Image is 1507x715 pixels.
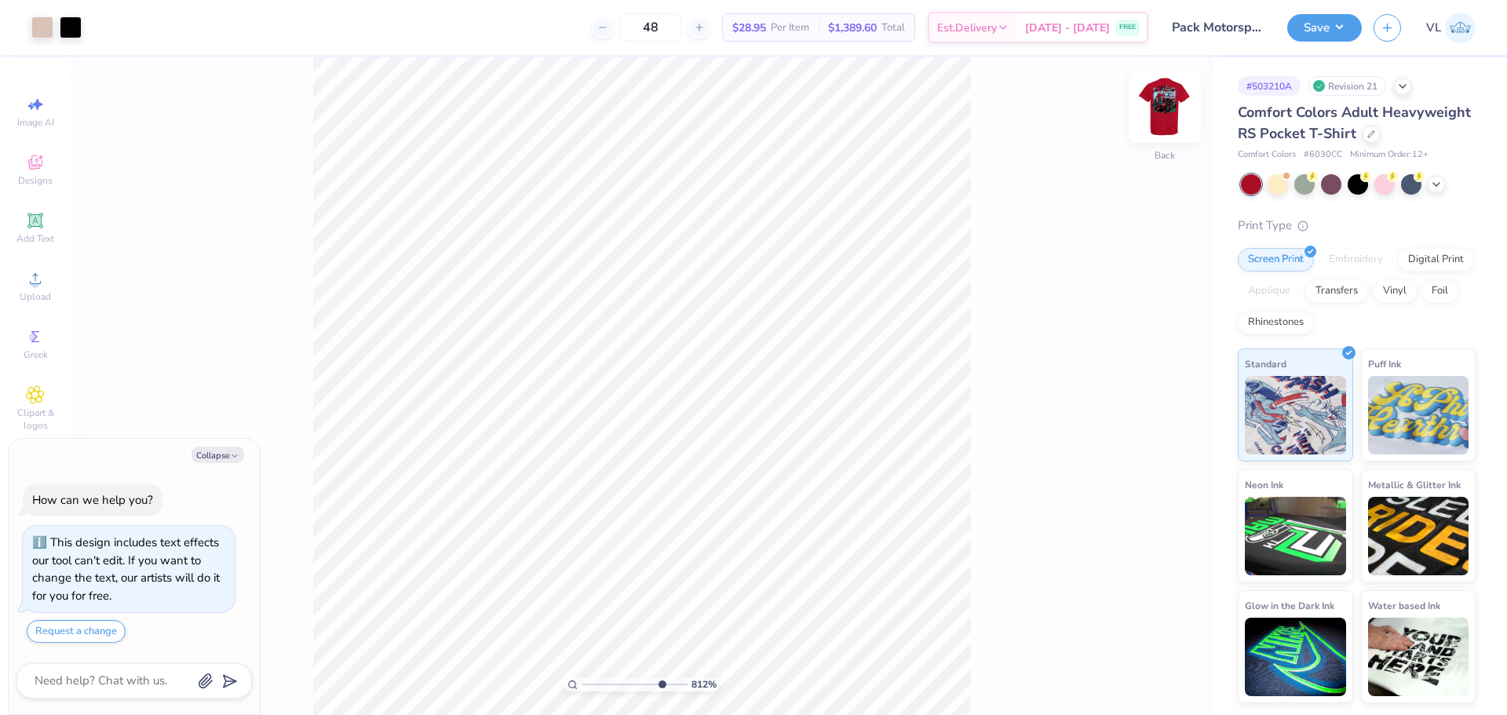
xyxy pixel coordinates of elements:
div: Transfers [1305,279,1368,303]
span: Glow in the Dark Ink [1245,597,1334,614]
span: VL [1426,19,1441,37]
div: Digital Print [1398,248,1474,272]
span: Comfort Colors Adult Heavyweight RS Pocket T-Shirt [1238,103,1471,143]
span: $1,389.60 [828,20,877,36]
span: $28.95 [732,20,766,36]
img: Puff Ink [1368,376,1469,454]
img: Standard [1245,376,1346,454]
div: # 503210A [1238,76,1301,96]
button: Save [1287,14,1362,42]
div: How can we help you? [32,492,153,508]
span: Add Text [16,232,54,245]
div: Applique [1238,279,1301,303]
button: Collapse [192,447,244,463]
span: 812 % [691,677,717,691]
span: Clipart & logos [8,407,63,432]
a: VL [1426,13,1476,43]
span: [DATE] - [DATE] [1025,20,1110,36]
span: Upload [20,290,51,303]
span: FREE [1119,22,1136,33]
div: Embroidery [1319,248,1393,272]
div: Revision 21 [1308,76,1386,96]
img: Neon Ink [1245,497,1346,575]
img: Water based Ink [1368,618,1469,696]
span: Designs [18,174,53,187]
span: Image AI [17,116,54,129]
div: Vinyl [1373,279,1417,303]
input: – – [620,13,681,42]
span: Comfort Colors [1238,148,1296,162]
span: Standard [1245,356,1286,372]
div: Rhinestones [1238,311,1314,334]
button: Request a change [27,620,126,643]
img: Vincent Lloyd Laurel [1445,13,1476,43]
span: Minimum Order: 12 + [1350,148,1429,162]
span: Per Item [771,20,809,36]
input: Untitled Design [1160,12,1275,43]
div: Screen Print [1238,248,1314,272]
span: Greek [24,348,48,361]
div: Back [1155,148,1175,162]
span: Neon Ink [1245,476,1283,493]
img: Metallic & Glitter Ink [1368,497,1469,575]
img: Back [1133,75,1196,138]
img: Glow in the Dark Ink [1245,618,1346,696]
span: Est. Delivery [937,20,997,36]
span: Total [881,20,905,36]
span: Water based Ink [1368,597,1440,614]
span: Metallic & Glitter Ink [1368,476,1461,493]
div: Foil [1421,279,1458,303]
div: This design includes text effects our tool can't edit. If you want to change the text, our artist... [32,534,220,604]
span: Puff Ink [1368,356,1401,372]
div: Print Type [1238,217,1476,235]
span: # 6030CC [1304,148,1342,162]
